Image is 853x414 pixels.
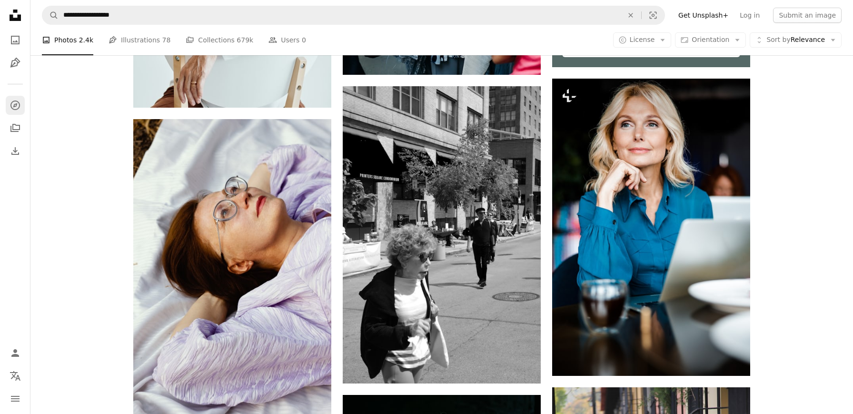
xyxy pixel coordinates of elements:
button: Search Unsplash [42,6,59,24]
img: A woman walking down a street next to tall buildings [343,86,541,384]
span: License [630,36,655,43]
form: Find visuals sitewide [42,6,665,25]
button: License [613,32,672,48]
button: Language [6,366,25,385]
span: 679k [237,35,253,45]
button: Orientation [675,32,746,48]
a: Home — Unsplash [6,6,25,27]
span: 78 [162,35,171,45]
a: Collections 679k [186,25,253,55]
span: Sort by [766,36,790,43]
a: Collections [6,119,25,138]
button: Submit an image [773,8,842,23]
a: Photos [6,30,25,50]
a: Users 0 [268,25,306,55]
a: Charming elegant woman using modern laptop in cafe stock photo [552,222,750,231]
img: Charming elegant woman using modern laptop in cafe stock photo [552,79,750,376]
a: Log in / Sign up [6,343,25,363]
a: Explore [6,96,25,115]
button: Clear [620,6,641,24]
a: A woman walking down a street next to tall buildings [343,231,541,239]
button: Visual search [642,6,665,24]
a: Download History [6,141,25,161]
a: Log in [734,8,765,23]
a: A woman with glasses laying on a blanket [133,263,331,272]
span: Relevance [766,35,825,45]
a: Get Unsplash+ [673,8,734,23]
button: Sort byRelevance [750,32,842,48]
span: 0 [302,35,306,45]
button: Menu [6,389,25,408]
a: Illustrations [6,53,25,72]
span: Orientation [692,36,729,43]
a: Illustrations 78 [109,25,170,55]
